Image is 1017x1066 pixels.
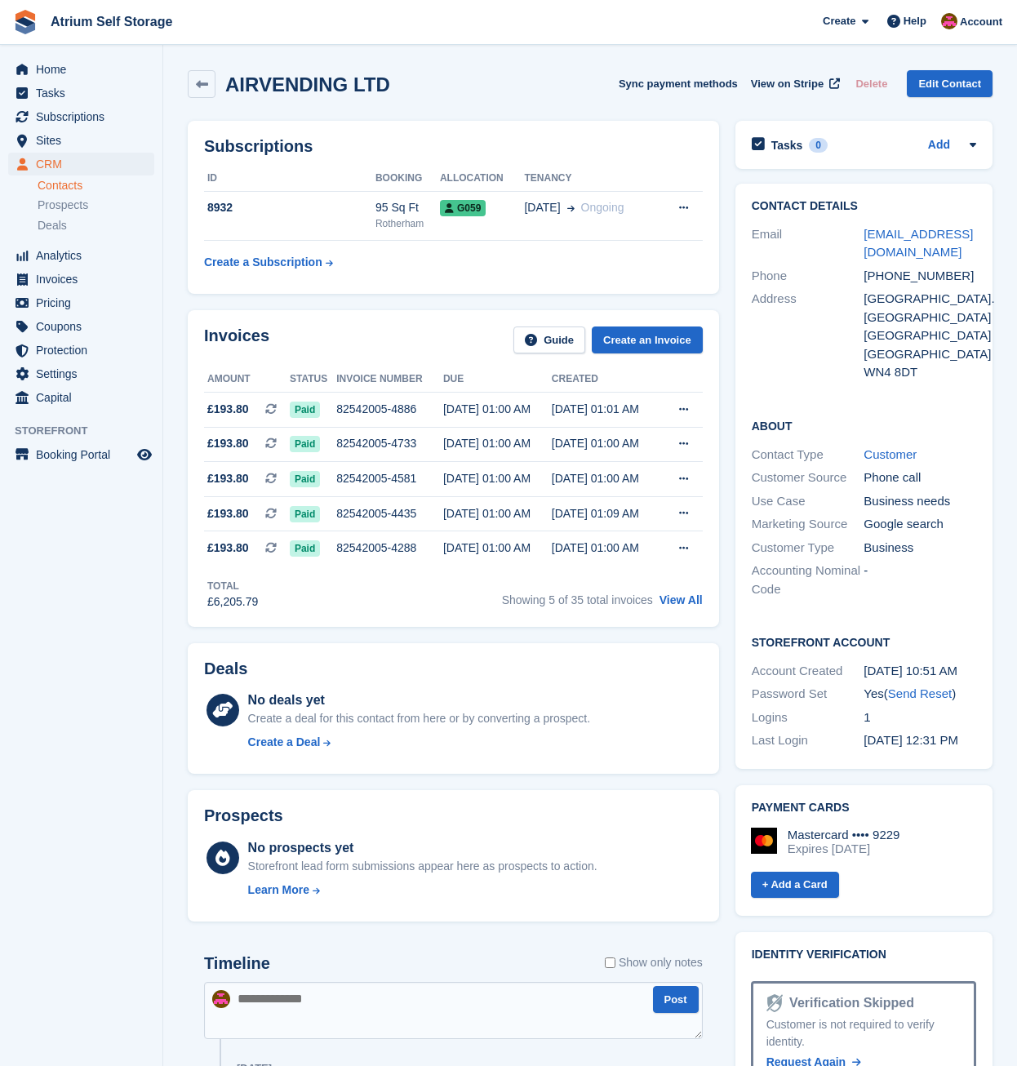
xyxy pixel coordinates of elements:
[888,686,952,700] a: Send Reset
[248,882,597,899] a: Learn More
[864,662,976,681] div: [DATE] 10:51 AM
[552,540,660,557] div: [DATE] 01:00 AM
[864,539,976,557] div: Business
[752,225,864,262] div: Email
[38,178,154,193] a: Contacts
[8,58,154,81] a: menu
[552,366,660,393] th: Created
[552,470,660,487] div: [DATE] 01:00 AM
[823,13,855,29] span: Create
[864,708,976,727] div: 1
[849,70,894,97] button: Delete
[207,470,249,487] span: £193.80
[8,268,154,291] a: menu
[552,401,660,418] div: [DATE] 01:01 AM
[864,733,958,747] time: 2022-10-13 11:31:12 UTC
[44,8,179,35] a: Atrium Self Storage
[204,199,375,216] div: 8932
[375,166,440,192] th: Booking
[751,828,777,854] img: Mastercard Logo
[225,73,390,95] h2: AIRVENDING LTD
[204,954,270,973] h2: Timeline
[752,200,976,213] h2: Contact Details
[766,994,783,1012] img: Identity Verification Ready
[440,166,525,192] th: Allocation
[8,105,154,128] a: menu
[581,201,624,214] span: Ongoing
[443,401,552,418] div: [DATE] 01:00 AM
[212,990,230,1008] img: Mark Rhodes
[38,198,88,213] span: Prospects
[375,199,440,216] div: 95 Sq Ft
[513,326,585,353] a: Guide
[36,291,134,314] span: Pricing
[752,417,976,433] h2: About
[36,82,134,104] span: Tasks
[752,685,864,704] div: Password Set
[290,506,320,522] span: Paid
[248,838,597,858] div: No prospects yet
[8,339,154,362] a: menu
[605,954,703,971] label: Show only notes
[960,14,1002,30] span: Account
[502,593,653,606] span: Showing 5 of 35 total invoices
[653,986,699,1013] button: Post
[207,540,249,557] span: £193.80
[524,199,560,216] span: [DATE]
[375,216,440,231] div: Rotherham
[8,386,154,409] a: menu
[443,435,552,452] div: [DATE] 01:00 AM
[207,435,249,452] span: £193.80
[752,539,864,557] div: Customer Type
[248,734,321,751] div: Create a Deal
[605,954,615,971] input: Show only notes
[204,166,375,192] th: ID
[752,515,864,534] div: Marketing Source
[207,593,258,611] div: £6,205.79
[248,734,590,751] a: Create a Deal
[552,505,660,522] div: [DATE] 01:09 AM
[204,366,290,393] th: Amount
[751,872,839,899] a: + Add a Card
[619,70,738,97] button: Sync payment methods
[904,13,926,29] span: Help
[204,806,283,825] h2: Prospects
[864,363,976,382] div: WN4 8DT
[443,505,552,522] div: [DATE] 01:00 AM
[204,247,333,278] a: Create a Subscription
[864,345,976,364] div: [GEOGRAPHIC_DATA]
[336,401,443,418] div: 82542005-4886
[8,82,154,104] a: menu
[204,326,269,353] h2: Invoices
[8,129,154,152] a: menu
[36,244,134,267] span: Analytics
[36,386,134,409] span: Capital
[443,470,552,487] div: [DATE] 01:00 AM
[248,858,597,875] div: Storefront lead form submissions appear here as prospects to action.
[207,401,249,418] span: £193.80
[864,469,976,487] div: Phone call
[290,366,336,393] th: Status
[290,471,320,487] span: Paid
[204,660,247,678] h2: Deals
[864,492,976,511] div: Business needs
[8,443,154,466] a: menu
[864,227,973,260] a: [EMAIL_ADDRESS][DOMAIN_NAME]
[204,137,703,156] h2: Subscriptions
[752,662,864,681] div: Account Created
[752,802,976,815] h2: Payment cards
[864,447,917,461] a: Customer
[336,505,443,522] div: 82542005-4435
[38,217,154,234] a: Deals
[744,70,843,97] a: View on Stripe
[788,842,900,856] div: Expires [DATE]
[207,579,258,593] div: Total
[440,200,486,216] span: G059
[864,515,976,534] div: Google search
[864,562,976,598] div: -
[336,470,443,487] div: 82542005-4581
[788,828,900,842] div: Mastercard •••• 9229
[443,366,552,393] th: Due
[336,435,443,452] div: 82542005-4733
[907,70,993,97] a: Edit Contact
